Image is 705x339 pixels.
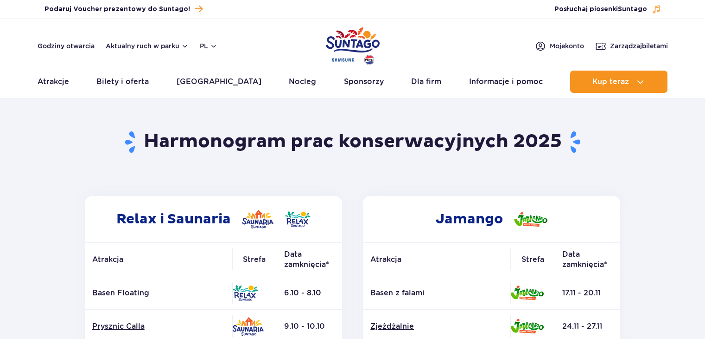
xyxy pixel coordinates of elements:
[242,210,273,228] img: Saunaria
[38,71,69,93] a: Atrakcje
[96,71,149,93] a: Bilety i oferta
[92,288,225,298] p: Basen Floating
[363,243,510,276] th: Atrakcja
[570,71,667,93] button: Kup teraz
[277,243,342,276] th: Data zamknięcia*
[555,276,620,310] td: 17.11 - 20.11
[200,41,217,51] button: pl
[411,71,441,93] a: Dla firm
[177,71,261,93] a: [GEOGRAPHIC_DATA]
[85,196,342,242] h2: Relax i Saunaria
[550,41,584,51] span: Moje konto
[232,243,277,276] th: Strefa
[289,71,316,93] a: Nocleg
[510,286,544,300] img: Jamango
[554,5,661,14] button: Posłuchaj piosenkiSuntago
[370,321,503,332] a: Zjeżdżalnie
[44,5,190,14] span: Podaruj Voucher prezentowy do Suntago!
[85,243,232,276] th: Atrakcja
[595,40,668,52] a: Zarządzajbiletami
[370,288,503,298] a: Basen z falami
[81,130,624,154] h1: Harmonogram prac konserwacyjnych 2025
[232,317,264,336] img: Saunaria
[44,3,203,15] a: Podaruj Voucher prezentowy do Suntago!
[38,41,95,51] a: Godziny otwarcia
[363,196,620,242] h2: Jamango
[555,243,620,276] th: Data zamknięcia*
[554,5,647,14] span: Posłuchaj piosenki
[285,211,311,227] img: Relax
[592,78,629,86] span: Kup teraz
[92,321,225,332] a: Prysznic Calla
[232,285,258,301] img: Relax
[510,243,555,276] th: Strefa
[535,40,584,52] a: Mojekonto
[514,212,547,227] img: Jamango
[618,6,647,13] span: Suntago
[277,276,342,310] td: 6.10 - 8.10
[610,41,668,51] span: Zarządzaj biletami
[469,71,543,93] a: Informacje i pomoc
[326,23,380,66] a: Park of Poland
[106,42,189,50] button: Aktualny ruch w parku
[510,319,544,333] img: Jamango
[344,71,384,93] a: Sponsorzy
